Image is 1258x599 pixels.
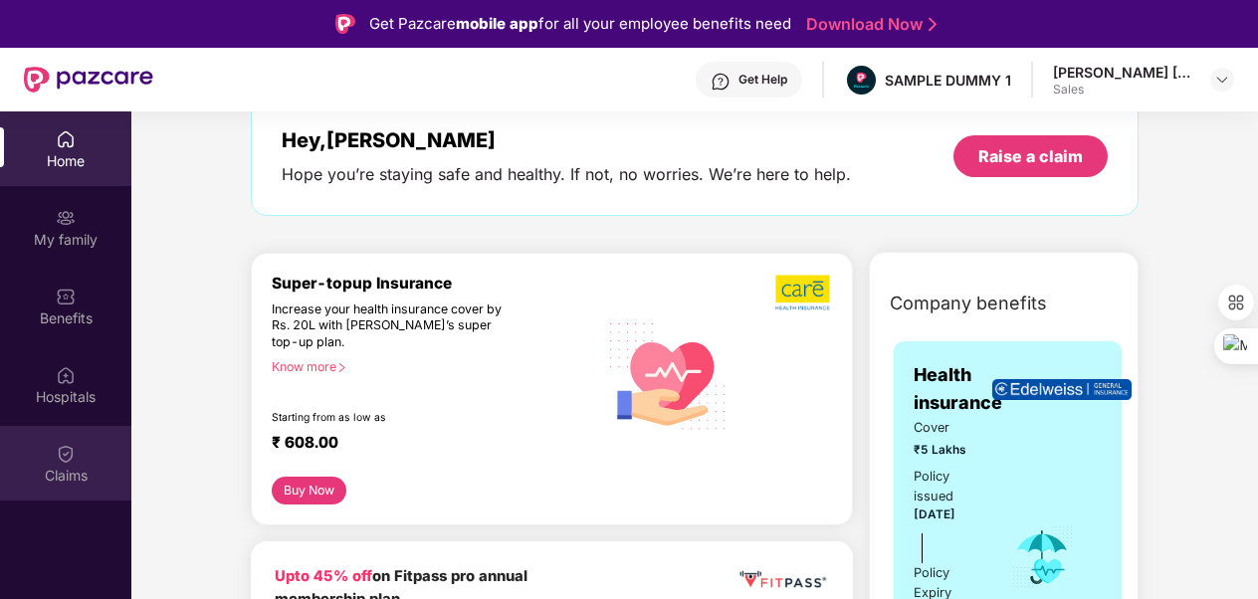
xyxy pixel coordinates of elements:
img: svg+xml;base64,PHN2ZyB4bWxucz0iaHR0cDovL3d3dy53My5vcmcvMjAwMC9zdmciIHhtbG5zOnhsaW5rPSJodHRwOi8vd3... [598,303,738,446]
img: svg+xml;base64,PHN2ZyBpZD0iSGVscC0zMngzMiIgeG1sbnM9Imh0dHA6Ly93d3cudzMub3JnLzIwMDAvc3ZnIiB3aWR0aD... [711,72,731,92]
img: svg+xml;base64,PHN2ZyBpZD0iSG9tZSIgeG1sbnM9Imh0dHA6Ly93d3cudzMub3JnLzIwMDAvc3ZnIiB3aWR0aD0iMjAiIG... [56,129,76,149]
div: Get Pazcare for all your employee benefits need [369,12,791,36]
img: New Pazcare Logo [24,67,153,93]
button: Buy Now [272,477,347,504]
img: svg+xml;base64,PHN2ZyB3aWR0aD0iMjAiIGhlaWdodD0iMjAiIHZpZXdCb3g9IjAgMCAyMCAyMCIgZmlsbD0ibm9uZSIgeG... [56,208,76,228]
div: Know more [272,359,587,373]
img: Stroke [929,14,937,35]
a: Download Now [806,14,931,35]
img: svg+xml;base64,PHN2ZyBpZD0iQmVuZWZpdHMiIHhtbG5zPSJodHRwOi8vd3d3LnczLm9yZy8yMDAwL3N2ZyIgd2lkdGg9Ij... [56,287,76,306]
img: icon [1010,524,1075,590]
div: Get Help [738,72,787,88]
div: SAMPLE DUMMY 1 [885,71,1011,90]
div: Raise a claim [978,145,1083,167]
div: [PERSON_NAME] [PERSON_NAME] [1053,63,1192,82]
div: Super-topup Insurance [272,274,599,293]
img: svg+xml;base64,PHN2ZyBpZD0iQ2xhaW0iIHhtbG5zPSJodHRwOi8vd3d3LnczLm9yZy8yMDAwL3N2ZyIgd2lkdGg9IjIwIi... [56,444,76,464]
span: right [336,362,347,373]
span: Health insurance [914,361,1002,418]
img: svg+xml;base64,PHN2ZyBpZD0iRHJvcGRvd24tMzJ4MzIiIHhtbG5zPSJodHRwOi8vd3d3LnczLm9yZy8yMDAwL3N2ZyIgd2... [1214,72,1230,88]
div: Starting from as low as [272,411,515,425]
span: Cover [914,418,982,438]
img: Logo [335,14,355,34]
div: Increase your health insurance cover by Rs. 20L with [PERSON_NAME]’s super top-up plan. [272,301,514,351]
img: insurerLogo [992,379,1132,400]
b: Upto 45% off [275,567,372,585]
span: [DATE] [914,507,955,521]
img: fppp.png [736,565,829,594]
div: Sales [1053,82,1192,98]
span: Company benefits [890,290,1047,317]
div: Hey, [PERSON_NAME] [282,128,851,152]
strong: mobile app [456,14,538,33]
div: Policy issued [914,467,982,506]
span: ₹5 Lakhs [914,441,982,460]
div: Hope you’re staying safe and healthy. If not, no worries. We’re here to help. [282,164,851,185]
div: ₹ 608.00 [272,433,579,457]
img: svg+xml;base64,PHN2ZyBpZD0iSG9zcGl0YWxzIiB4bWxucz0iaHR0cDovL3d3dy53My5vcmcvMjAwMC9zdmciIHdpZHRoPS... [56,365,76,385]
img: b5dec4f62d2307b9de63beb79f102df3.png [775,274,832,311]
img: Pazcare_Alternative_logo-01-01.png [847,66,876,95]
